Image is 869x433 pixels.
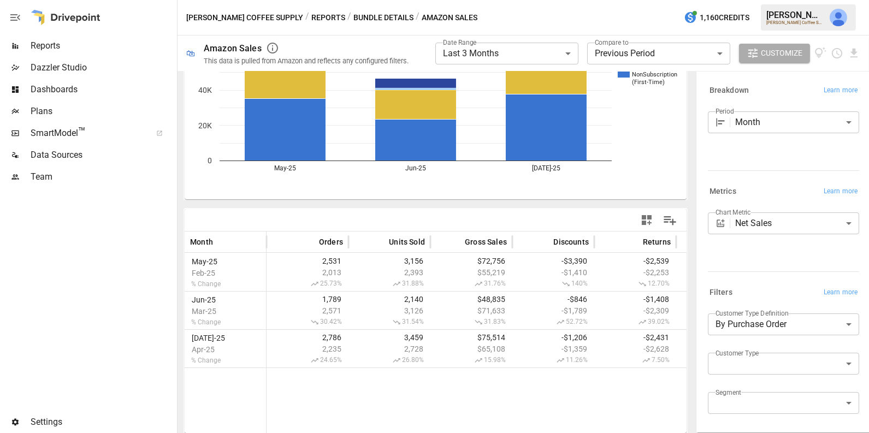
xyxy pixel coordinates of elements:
[518,280,589,288] span: 140%
[272,280,343,288] span: 25.73%
[766,20,823,25] div: [PERSON_NAME] Coffee Supply
[186,48,195,58] div: 🛍
[739,44,810,63] button: Customize
[708,313,859,335] div: By Purchase Order
[600,257,671,265] span: -$2,539
[354,295,425,304] span: 2,140
[735,212,859,234] div: Net Sales
[518,306,589,315] span: -$1,789
[31,83,175,96] span: Dashboards
[272,268,343,277] span: 2,013
[600,333,671,342] span: -$2,431
[389,236,425,247] span: Units Sold
[553,236,589,247] span: Discounts
[190,307,222,316] span: Mar-25
[354,268,425,277] span: 2,393
[436,306,507,315] span: $71,633
[31,149,175,162] span: Data Sources
[274,164,296,172] text: May-25
[31,61,175,74] span: Dazzler Studio
[682,295,753,304] span: $46,581
[436,356,507,365] span: 15.98%
[600,280,671,288] span: 12.70%
[848,47,860,60] button: Download report
[272,306,343,315] span: 2,571
[682,345,753,353] span: $61,121
[518,268,589,277] span: -$1,410
[190,236,213,247] span: Month
[643,236,671,247] span: Returns
[658,208,682,233] button: Manage Columns
[532,164,560,172] text: [DATE]-25
[31,416,175,429] span: Settings
[710,287,732,299] h6: Filters
[354,345,425,353] span: 2,728
[682,333,753,342] span: $71,876
[600,356,671,365] span: 7.50%
[190,345,227,354] span: Apr-25
[436,268,507,277] span: $55,219
[600,295,671,304] span: -$1,408
[824,186,858,197] span: Learn more
[214,234,229,250] button: Sort
[198,86,212,94] text: 40K
[416,11,419,25] div: /
[354,333,425,342] span: 3,459
[354,280,425,288] span: 31.88%
[682,280,753,288] span: 29.62%
[518,318,589,327] span: 52.72%
[186,11,303,25] button: [PERSON_NAME] Coffee Supply
[716,207,751,217] label: Chart Metric
[823,2,854,33] button: Julie Wilton
[190,269,222,277] span: Feb-25
[761,46,802,60] span: Customize
[830,9,847,26] img: Julie Wilton
[682,257,753,265] span: $66,827
[443,38,477,47] label: Date Range
[600,318,671,327] span: 39.02%
[272,333,343,342] span: 2,786
[272,257,343,265] span: 2,531
[710,85,749,97] h6: Breakdown
[272,356,343,365] span: 24.65%
[190,295,222,304] span: Jun-25
[436,295,507,304] span: $48,835
[354,318,425,327] span: 31.54%
[518,295,589,304] span: -$846
[354,356,425,365] span: 26.80%
[700,11,749,25] span: 1,160 Credits
[436,318,507,327] span: 31.83%
[190,318,222,326] span: % Change
[518,345,589,353] span: -$1,359
[716,348,759,358] label: Customer Type
[682,306,753,315] span: $67,535
[766,10,823,20] div: [PERSON_NAME]
[710,186,736,198] h6: Metrics
[716,388,741,397] label: Segment
[31,39,175,52] span: Reports
[185,3,687,199] svg: A chart.
[443,48,499,58] span: Last 3 Months
[716,309,789,318] label: Customer Type Definition
[190,257,222,266] span: May-25
[78,125,86,139] span: ™
[518,333,589,342] span: -$1,206
[465,236,507,247] span: Gross Sales
[204,43,262,54] div: Amazon Sales
[373,234,388,250] button: Sort
[31,105,175,118] span: Plans
[632,71,677,78] text: NonSubscription
[436,257,507,265] span: $72,756
[518,257,589,265] span: -$3,390
[626,234,642,250] button: Sort
[600,306,671,315] span: -$2,309
[537,234,552,250] button: Sort
[190,334,227,342] span: [DATE]-25
[272,295,343,304] span: 1,789
[595,48,655,58] span: Previous Period
[303,234,318,250] button: Sort
[600,268,671,277] span: -$2,253
[448,234,464,250] button: Sort
[347,11,351,25] div: /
